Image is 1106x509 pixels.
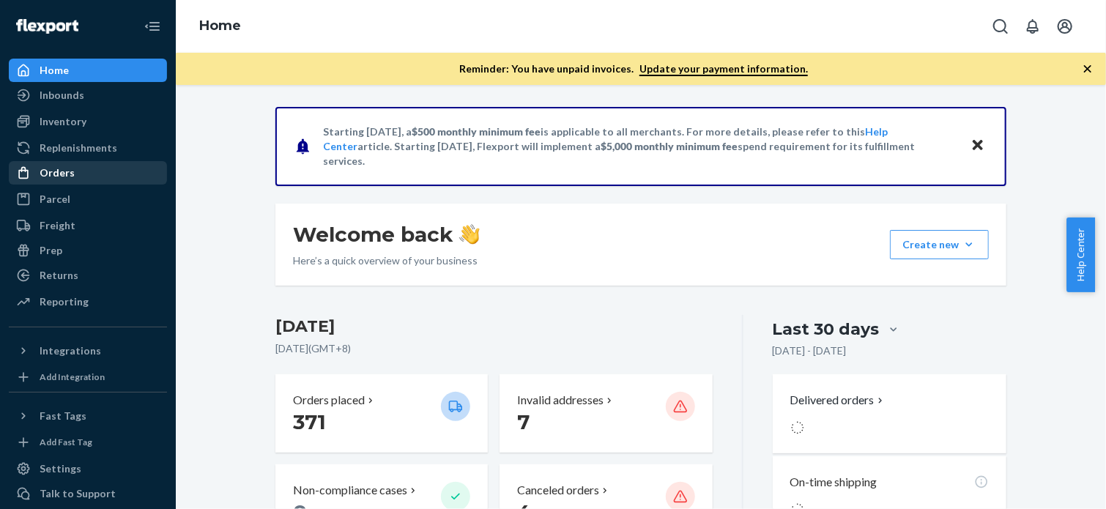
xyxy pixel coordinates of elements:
a: Orders [9,161,167,185]
button: Create new [890,230,989,259]
button: Open account menu [1050,12,1080,41]
span: Support [29,10,82,23]
button: Close Navigation [138,12,167,41]
span: 7 [517,409,530,434]
button: Talk to Support [9,482,167,505]
button: Integrations [9,339,167,363]
h1: Welcome back [293,221,480,248]
button: Invalid addresses 7 [500,374,712,453]
a: Settings [9,457,167,480]
img: Flexport logo [16,19,78,34]
div: Integrations [40,343,101,358]
div: Parcel [40,192,70,207]
p: Starting [DATE], a is applicable to all merchants. For more details, please refer to this article... [323,125,957,168]
p: Orders placed [293,392,365,409]
div: Returns [40,268,78,283]
button: Orders placed 371 [275,374,488,453]
a: Add Integration [9,368,167,386]
a: Update your payment information. [639,62,808,76]
div: Inventory [40,114,86,129]
a: Returns [9,264,167,287]
div: Home [40,63,69,78]
div: Prep [40,243,62,258]
a: Home [9,59,167,82]
a: Add Fast Tag [9,434,167,451]
div: Add Fast Tag [40,436,92,448]
p: Reminder: You have unpaid invoices. [459,62,808,76]
a: Prep [9,239,167,262]
div: Replenishments [40,141,117,155]
div: Last 30 days [773,318,880,341]
div: Reporting [40,294,89,309]
div: Add Integration [40,371,105,383]
p: Non-compliance cases [293,482,407,499]
div: Settings [40,461,81,476]
p: [DATE] ( GMT+8 ) [275,341,713,356]
span: $5,000 monthly minimum fee [601,140,738,152]
button: Open Search Box [986,12,1015,41]
ol: breadcrumbs [188,5,253,48]
div: Freight [40,218,75,233]
a: Inbounds [9,83,167,107]
div: Inbounds [40,88,84,103]
button: Help Center [1066,218,1095,292]
h3: [DATE] [275,315,713,338]
button: Open notifications [1018,12,1047,41]
button: Delivered orders [790,392,886,409]
p: On-time shipping [790,474,877,491]
span: 371 [293,409,326,434]
a: Parcel [9,187,167,211]
span: $500 monthly minimum fee [412,125,541,138]
p: Invalid addresses [517,392,604,409]
div: Fast Tags [40,409,86,423]
img: hand-wave emoji [459,224,480,245]
button: Close [968,135,987,157]
div: Orders [40,166,75,180]
button: Fast Tags [9,404,167,428]
a: Inventory [9,110,167,133]
p: Here’s a quick overview of your business [293,253,480,268]
p: Canceled orders [517,482,599,499]
p: [DATE] - [DATE] [773,343,847,358]
a: Freight [9,214,167,237]
a: Reporting [9,290,167,313]
div: Talk to Support [40,486,116,501]
a: Replenishments [9,136,167,160]
a: Home [199,18,241,34]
